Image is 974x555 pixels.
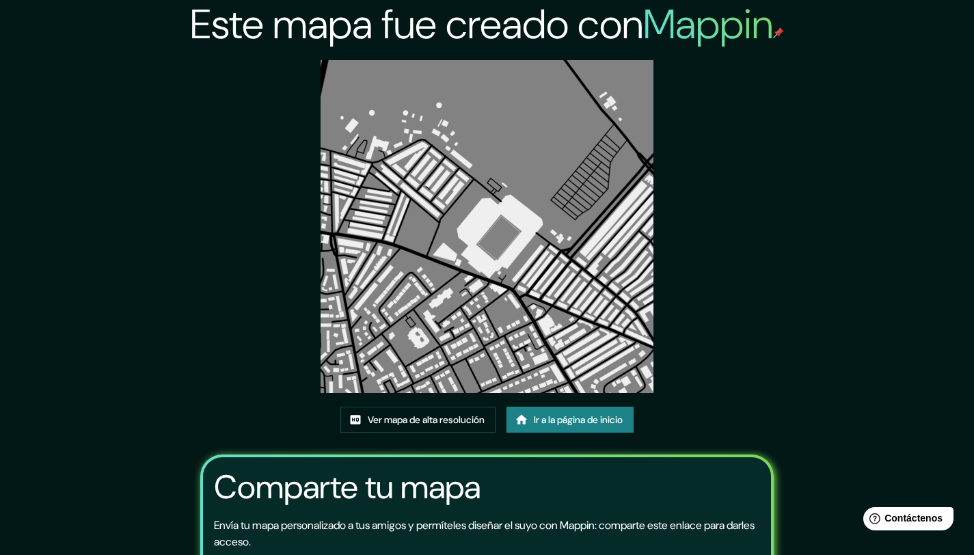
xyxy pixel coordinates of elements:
[214,518,755,549] font: Envía tu mapa personalizado a tus amigos y permíteles diseñar el suyo con Mappin: comparte este e...
[214,465,481,509] font: Comparte tu mapa
[852,502,959,540] iframe: Lanzador de widgets de ayuda
[368,414,485,426] font: Ver mapa de alta resolución
[506,407,634,433] a: Ir a la página de inicio
[534,414,623,426] font: Ir a la página de inicio
[773,27,784,38] img: pin de mapeo
[321,60,653,393] img: created-map
[340,407,496,433] a: Ver mapa de alta resolución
